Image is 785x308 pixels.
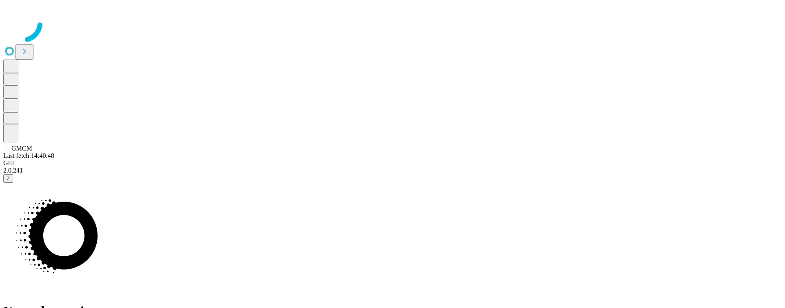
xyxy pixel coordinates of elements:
span: GMCM [11,145,32,152]
button: Z [3,174,13,183]
div: 2.0.241 [3,167,782,174]
span: Last fetch: 14:40:48 [3,152,54,159]
div: GEI [3,160,782,167]
span: Z [7,175,10,182]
